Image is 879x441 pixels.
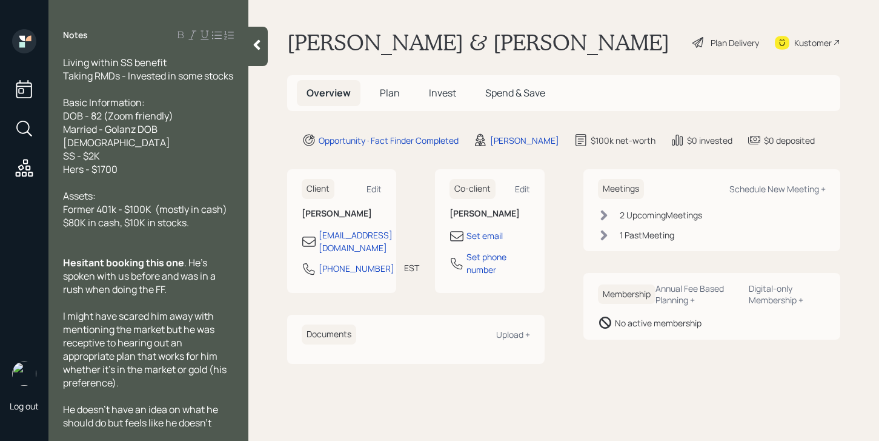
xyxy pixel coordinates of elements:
div: EST [404,261,419,274]
div: Set phone number [466,251,529,276]
h6: Documents [302,325,356,345]
div: $100k net-worth [591,134,655,147]
h6: [PERSON_NAME] [302,209,382,219]
h6: Membership [598,284,655,305]
div: $0 deposited [764,134,815,147]
img: retirable_logo.png [12,362,36,386]
div: Edit [367,183,382,195]
span: Overview [307,86,351,99]
span: Basic Information: DOB - 82 (Zoom friendly) Married - Golanz DOB [DEMOGRAPHIC_DATA] SS - $2K Hers... [63,96,173,176]
div: Digital-only Membership + [749,283,826,306]
div: Log out [10,400,39,412]
span: Spend & Save [485,86,545,99]
div: [EMAIL_ADDRESS][DOMAIN_NAME] [319,229,393,254]
div: Plan Delivery [711,36,759,49]
span: . He's spoken with us before and was in a rush when doing the FF. [63,256,217,296]
h6: Co-client [449,179,496,199]
div: [PHONE_NUMBER] [319,262,394,275]
div: $0 invested [687,134,732,147]
h6: [PERSON_NAME] [449,209,529,219]
div: Upload + [496,329,530,340]
span: Plan [380,86,400,99]
span: Living within SS benefit Taking RMDs - Invested in some stocks [63,56,233,82]
div: Schedule New Meeting + [729,183,826,195]
div: 1 Past Meeting [620,229,674,241]
span: Assets: Former 401k - $100K (mostly in cash) $80K in cash, $10K in stocks. [63,189,227,229]
h6: Meetings [598,179,644,199]
span: Invest [429,86,456,99]
div: 2 Upcoming Meeting s [620,209,702,221]
label: Notes [63,29,88,41]
div: No active membership [615,317,702,329]
div: Kustomer [794,36,832,49]
h1: [PERSON_NAME] & [PERSON_NAME] [287,29,669,56]
h6: Client [302,179,334,199]
div: [PERSON_NAME] [490,134,559,147]
div: Edit [515,183,530,195]
div: Opportunity · Fact Finder Completed [319,134,459,147]
div: Annual Fee Based Planning + [655,283,740,306]
div: Set email [466,229,503,242]
span: Hesitant booking this one [63,256,184,269]
span: I might have scared him away with mentioning the market but he was receptive to hearing out an ap... [63,309,228,389]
